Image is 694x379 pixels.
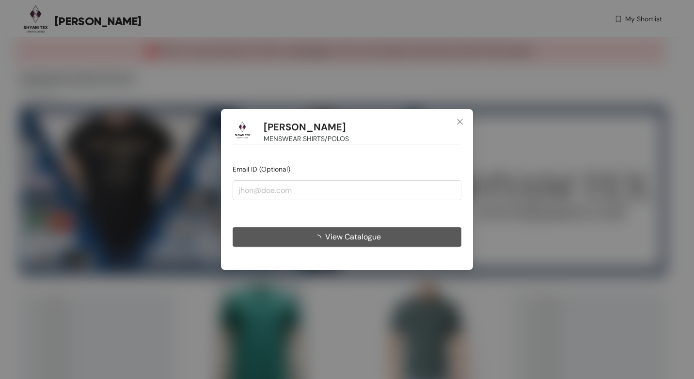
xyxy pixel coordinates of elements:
[233,227,461,247] button: View Catalogue
[447,109,473,135] button: Close
[264,133,349,144] span: MENSWEAR SHIRTS/POLOS
[456,118,464,126] span: close
[325,231,381,243] span: View Catalogue
[314,235,325,242] span: loading
[233,180,461,200] input: jhon@doe.com
[233,121,252,140] img: Buyer Portal
[233,165,290,174] span: Email ID (Optional)
[264,121,346,133] h1: [PERSON_NAME]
